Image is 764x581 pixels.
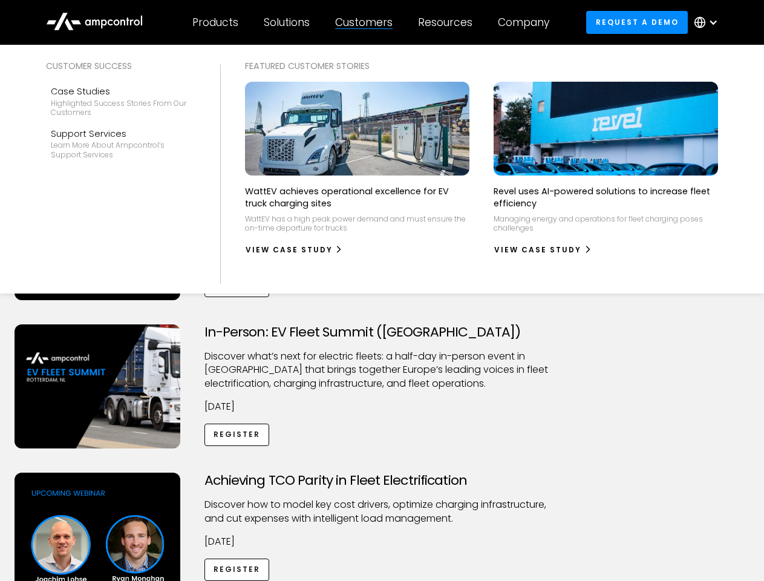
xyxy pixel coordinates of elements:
[418,16,472,29] div: Resources
[51,140,191,159] div: Learn more about Ampcontrol’s support services
[204,535,560,548] p: [DATE]
[204,498,560,525] p: Discover how to model key cost drivers, optimize charging infrastructure, and cut expenses with i...
[494,185,718,209] p: Revel uses AI-powered solutions to increase fleet efficiency
[264,16,310,29] div: Solutions
[335,16,393,29] div: Customers
[192,16,238,29] div: Products
[46,122,196,165] a: Support ServicesLearn more about Ampcontrol’s support services
[494,214,718,233] p: Managing energy and operations for fleet charging poses challenges
[204,400,560,413] p: [DATE]
[46,59,196,73] div: Customer success
[246,245,333,255] div: View Case Study
[204,559,270,581] a: Register
[51,127,191,140] div: Support Services
[245,59,719,73] div: Featured Customer Stories
[494,240,592,260] a: View Case Study
[494,245,581,255] div: View Case Study
[204,324,560,340] h3: In-Person: EV Fleet Summit ([GEOGRAPHIC_DATA])
[51,85,191,98] div: Case Studies
[498,16,549,29] div: Company
[586,11,688,33] a: Request a demo
[245,240,344,260] a: View Case Study
[51,99,191,117] div: Highlighted success stories From Our Customers
[245,185,469,209] p: WattEV achieves operational excellence for EV truck charging sites
[204,424,270,446] a: Register
[46,80,196,122] a: Case StudiesHighlighted success stories From Our Customers
[204,350,560,390] p: ​Discover what’s next for electric fleets: a half-day in-person event in [GEOGRAPHIC_DATA] that b...
[245,214,469,233] p: WattEV has a high peak power demand and must ensure the on-time departure for trucks
[204,473,560,488] h3: Achieving TCO Parity in Fleet Electrification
